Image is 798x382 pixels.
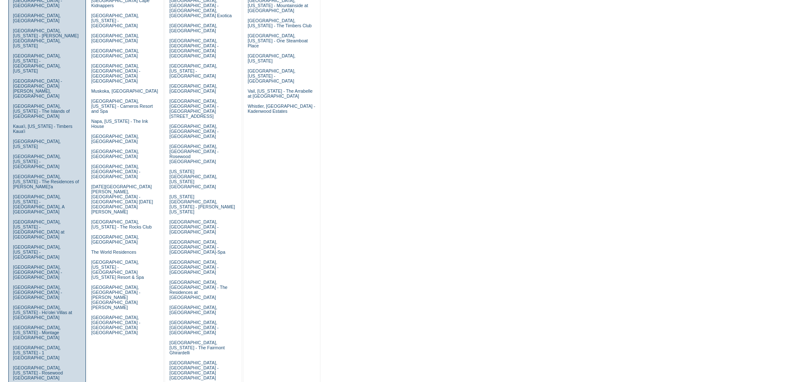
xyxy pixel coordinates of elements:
a: [GEOGRAPHIC_DATA], [GEOGRAPHIC_DATA] - The Residences at [GEOGRAPHIC_DATA] [169,280,227,300]
a: [GEOGRAPHIC_DATA], [GEOGRAPHIC_DATA] [91,48,139,58]
a: [GEOGRAPHIC_DATA], [US_STATE] - The Residences of [PERSON_NAME]'a [13,174,79,189]
a: [GEOGRAPHIC_DATA], [US_STATE] - [GEOGRAPHIC_DATA] [248,68,295,83]
a: [GEOGRAPHIC_DATA], [US_STATE] - [GEOGRAPHIC_DATA] [91,13,139,28]
a: [GEOGRAPHIC_DATA], [US_STATE] - The Islands of [GEOGRAPHIC_DATA] [13,104,70,119]
a: [GEOGRAPHIC_DATA], [US_STATE] - One Steamboat Place [248,33,308,48]
a: [GEOGRAPHIC_DATA], [GEOGRAPHIC_DATA] [169,23,217,33]
a: [GEOGRAPHIC_DATA], [US_STATE] - Carneros Resort and Spa [91,99,153,114]
a: [GEOGRAPHIC_DATA], [US_STATE] - Ho'olei Villas at [GEOGRAPHIC_DATA] [13,305,72,320]
a: [GEOGRAPHIC_DATA], [GEOGRAPHIC_DATA] - [GEOGRAPHIC_DATA][STREET_ADDRESS] [169,99,218,119]
a: [GEOGRAPHIC_DATA], [GEOGRAPHIC_DATA] - [GEOGRAPHIC_DATA] [GEOGRAPHIC_DATA] [169,38,218,58]
a: [GEOGRAPHIC_DATA], [GEOGRAPHIC_DATA] - [GEOGRAPHIC_DATA] [169,260,218,275]
a: [GEOGRAPHIC_DATA], [US_STATE] - [GEOGRAPHIC_DATA], A [GEOGRAPHIC_DATA] [13,194,65,214]
a: [GEOGRAPHIC_DATA], [US_STATE] - 1 [GEOGRAPHIC_DATA] [13,345,61,360]
a: [GEOGRAPHIC_DATA], [GEOGRAPHIC_DATA] - [GEOGRAPHIC_DATA] [169,320,218,335]
a: [GEOGRAPHIC_DATA], [US_STATE] - [GEOGRAPHIC_DATA] [13,154,61,169]
a: [GEOGRAPHIC_DATA], [US_STATE] - Montage [GEOGRAPHIC_DATA] [13,325,61,340]
a: [GEOGRAPHIC_DATA], [US_STATE] - [GEOGRAPHIC_DATA], [US_STATE] [13,53,61,73]
a: [GEOGRAPHIC_DATA], [GEOGRAPHIC_DATA] - [GEOGRAPHIC_DATA] [91,164,140,179]
a: [GEOGRAPHIC_DATA], [GEOGRAPHIC_DATA] [13,13,61,23]
a: [GEOGRAPHIC_DATA], [GEOGRAPHIC_DATA] - [PERSON_NAME][GEOGRAPHIC_DATA][PERSON_NAME] [91,285,140,310]
a: Whistler, [GEOGRAPHIC_DATA] - Kadenwood Estates [248,104,315,114]
a: [US_STATE][GEOGRAPHIC_DATA], [US_STATE][GEOGRAPHIC_DATA] [169,169,217,189]
a: [GEOGRAPHIC_DATA], [US_STATE] - [PERSON_NAME][GEOGRAPHIC_DATA], [US_STATE] [13,28,79,48]
a: [GEOGRAPHIC_DATA], [US_STATE] - The Timbers Club [248,18,312,28]
a: [GEOGRAPHIC_DATA], [GEOGRAPHIC_DATA] [91,234,139,244]
a: [DATE][GEOGRAPHIC_DATA][PERSON_NAME], [GEOGRAPHIC_DATA] - [GEOGRAPHIC_DATA] [DATE][GEOGRAPHIC_DAT... [91,184,153,214]
a: [GEOGRAPHIC_DATA], [GEOGRAPHIC_DATA] - [GEOGRAPHIC_DATA] [13,285,62,300]
a: [GEOGRAPHIC_DATA], [GEOGRAPHIC_DATA] [91,33,139,43]
a: [GEOGRAPHIC_DATA], [GEOGRAPHIC_DATA] [91,149,139,159]
a: Muskoka, [GEOGRAPHIC_DATA] [91,88,158,94]
a: [GEOGRAPHIC_DATA], [GEOGRAPHIC_DATA] - [GEOGRAPHIC_DATA] [169,124,218,139]
a: [GEOGRAPHIC_DATA], [GEOGRAPHIC_DATA] [169,83,217,94]
a: Napa, [US_STATE] - The Ink House [91,119,148,129]
a: [GEOGRAPHIC_DATA], [GEOGRAPHIC_DATA] - [GEOGRAPHIC_DATA] [13,265,62,280]
a: [GEOGRAPHIC_DATA], [GEOGRAPHIC_DATA] - [GEOGRAPHIC_DATA] [GEOGRAPHIC_DATA] [91,315,140,335]
a: [GEOGRAPHIC_DATA], [US_STATE] - [GEOGRAPHIC_DATA] [13,244,61,260]
a: [GEOGRAPHIC_DATA], [GEOGRAPHIC_DATA] - [GEOGRAPHIC_DATA]-Spa [169,239,225,255]
a: [GEOGRAPHIC_DATA], [GEOGRAPHIC_DATA] - Rosewood [GEOGRAPHIC_DATA] [169,144,218,164]
a: [GEOGRAPHIC_DATA], [US_STATE] [13,139,61,149]
a: [GEOGRAPHIC_DATA], [US_STATE] - [GEOGRAPHIC_DATA] at [GEOGRAPHIC_DATA] [13,219,65,239]
a: [GEOGRAPHIC_DATA], [GEOGRAPHIC_DATA] - [GEOGRAPHIC_DATA] [GEOGRAPHIC_DATA] [169,360,218,380]
a: Vail, [US_STATE] - The Arrabelle at [GEOGRAPHIC_DATA] [248,88,312,99]
a: Kaua'i, [US_STATE] - Timbers Kaua'i [13,124,72,134]
a: [GEOGRAPHIC_DATA], [US_STATE] [248,53,295,63]
a: [US_STATE][GEOGRAPHIC_DATA], [US_STATE] - [PERSON_NAME] [US_STATE] [169,194,235,214]
a: [GEOGRAPHIC_DATA], [US_STATE] - [GEOGRAPHIC_DATA] [169,63,217,78]
a: [GEOGRAPHIC_DATA], [GEOGRAPHIC_DATA] [91,134,139,144]
a: [GEOGRAPHIC_DATA] - [GEOGRAPHIC_DATA][PERSON_NAME], [GEOGRAPHIC_DATA] [13,78,62,99]
a: The World Residences [91,249,137,255]
a: [GEOGRAPHIC_DATA], [US_STATE] - Rosewood [GEOGRAPHIC_DATA] [13,365,63,380]
a: [GEOGRAPHIC_DATA], [US_STATE] - The Fairmont Ghirardelli [169,340,225,355]
a: [GEOGRAPHIC_DATA], [US_STATE] - [GEOGRAPHIC_DATA] [US_STATE] Resort & Spa [91,260,144,280]
a: [GEOGRAPHIC_DATA], [GEOGRAPHIC_DATA] [169,305,217,315]
a: [GEOGRAPHIC_DATA], [US_STATE] - The Rocks Club [91,219,152,229]
a: [GEOGRAPHIC_DATA], [GEOGRAPHIC_DATA] - [GEOGRAPHIC_DATA] [169,219,218,234]
a: [GEOGRAPHIC_DATA], [GEOGRAPHIC_DATA] - [GEOGRAPHIC_DATA] [GEOGRAPHIC_DATA] [91,63,140,83]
